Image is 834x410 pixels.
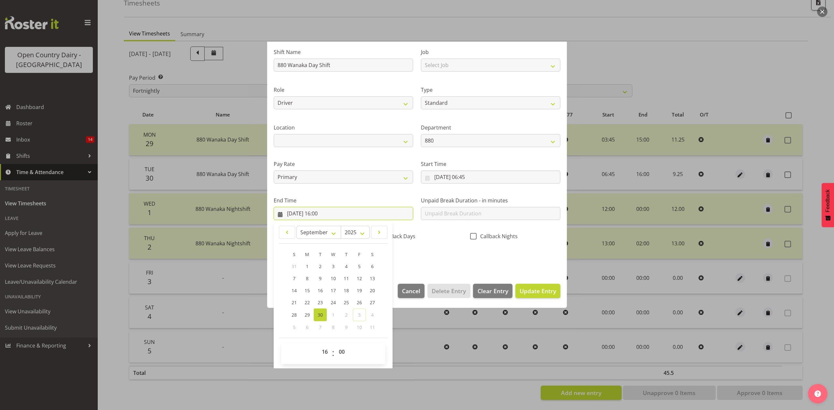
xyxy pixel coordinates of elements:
span: 16 [318,287,323,294]
a: 15 [301,284,314,296]
span: 10 [331,275,336,281]
span: 24 [331,299,336,306]
a: 4 [340,260,353,272]
label: Type [421,86,560,94]
span: Delete Entry [432,287,466,295]
label: Start Time [421,160,560,168]
span: 7 [319,324,322,330]
label: Unpaid Break Duration - in minutes [421,197,560,204]
span: 25 [344,299,349,306]
span: 4 [371,312,374,318]
span: 5 [358,263,361,269]
span: 4 [345,263,348,269]
span: 14 [292,287,297,294]
span: 11 [370,324,375,330]
span: 19 [357,287,362,294]
span: 9 [345,324,348,330]
input: Click to select... [274,207,413,220]
span: 28 [292,312,297,318]
span: Cancel [402,287,420,295]
a: 19 [353,284,366,296]
a: 26 [353,296,366,308]
a: 22 [301,296,314,308]
button: Clear Entry [473,284,512,298]
a: 23 [314,296,327,308]
a: 10 [327,272,340,284]
span: 3 [358,312,361,318]
a: 13 [366,272,379,284]
label: Role [274,86,413,94]
span: 9 [319,275,322,281]
span: 20 [370,287,375,294]
a: 28 [288,308,301,321]
span: 3 [332,263,335,269]
span: T [345,251,348,257]
label: Job [421,48,560,56]
input: Unpaid Break Duration [421,207,560,220]
label: Shift Name [274,48,413,56]
a: 12 [353,272,366,284]
span: 12 [357,275,362,281]
a: 1 [301,260,314,272]
span: Feedback [825,189,831,212]
label: End Time [274,197,413,204]
label: Pay Rate [274,160,413,168]
span: 29 [305,312,310,318]
a: 17 [327,284,340,296]
a: 2 [314,260,327,272]
a: 29 [301,308,314,321]
a: 3 [327,260,340,272]
a: 21 [288,296,301,308]
button: Feedback - Show survey [822,183,834,227]
span: Clear Entry [478,287,508,295]
span: T [319,251,322,257]
span: 6 [306,324,309,330]
span: 2 [345,312,348,318]
span: S [371,251,374,257]
label: Location [274,124,413,131]
span: 7 [293,275,295,281]
span: Callback Nights [477,233,518,239]
span: 30 [318,312,323,318]
span: 1 [332,312,335,318]
button: Update Entry [515,284,560,298]
span: 1 [306,263,309,269]
span: 10 [357,324,362,330]
span: 18 [344,287,349,294]
span: W [331,251,335,257]
span: 21 [292,299,297,306]
span: Update Entry [520,287,556,295]
span: 8 [332,324,335,330]
span: 26 [357,299,362,306]
span: M [305,251,309,257]
span: 23 [318,299,323,306]
a: 18 [340,284,353,296]
a: 5 [353,260,366,272]
span: S [293,251,295,257]
a: 14 [288,284,301,296]
input: Click to select... [421,171,560,184]
span: 15 [305,287,310,294]
img: help-xxl-2.png [814,390,821,397]
button: Delete Entry [427,284,470,298]
a: 9 [314,272,327,284]
a: 11 [340,272,353,284]
a: 24 [327,296,340,308]
a: 20 [366,284,379,296]
span: : [332,345,334,362]
a: 27 [366,296,379,308]
span: 17 [331,287,336,294]
button: Cancel [398,284,424,298]
span: F [358,251,360,257]
span: 11 [344,275,349,281]
a: 30 [314,308,327,321]
span: 6 [371,263,374,269]
input: Shift Name [274,59,413,72]
label: Department [421,124,560,131]
span: 27 [370,299,375,306]
span: 13 [370,275,375,281]
span: 2 [319,263,322,269]
span: CallBack Days [378,233,415,239]
a: 7 [288,272,301,284]
span: 31 [292,263,297,269]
